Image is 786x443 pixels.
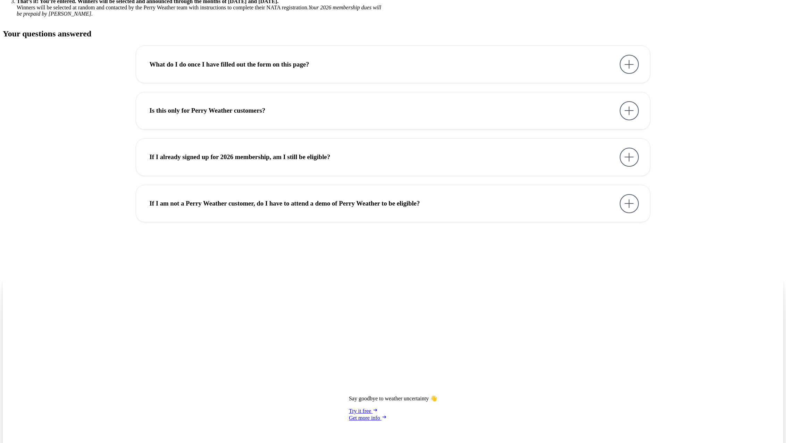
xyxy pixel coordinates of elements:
h3: Is this only for Perry Weather customers? [150,107,613,114]
h3: What do I do once I have filled out the form on this page? [150,61,613,68]
span: Try it free [349,408,371,414]
a: Try it free [349,408,378,414]
em: Your 2026 membership dues will be prepaid by [PERSON_NAME]. [17,5,381,17]
p: Say goodbye to weather uncertainty 👋 [349,395,437,402]
h3: If I am not a Perry Weather customer, do I have to attend a demo of Perry Weather to be eligible? [150,200,613,207]
h2: Your questions answered [3,29,783,38]
span: Get more info [349,415,380,421]
a: Get more info [349,415,387,421]
h3: If I already signed up for 2026 membership, am I still be eligible? [150,153,613,161]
